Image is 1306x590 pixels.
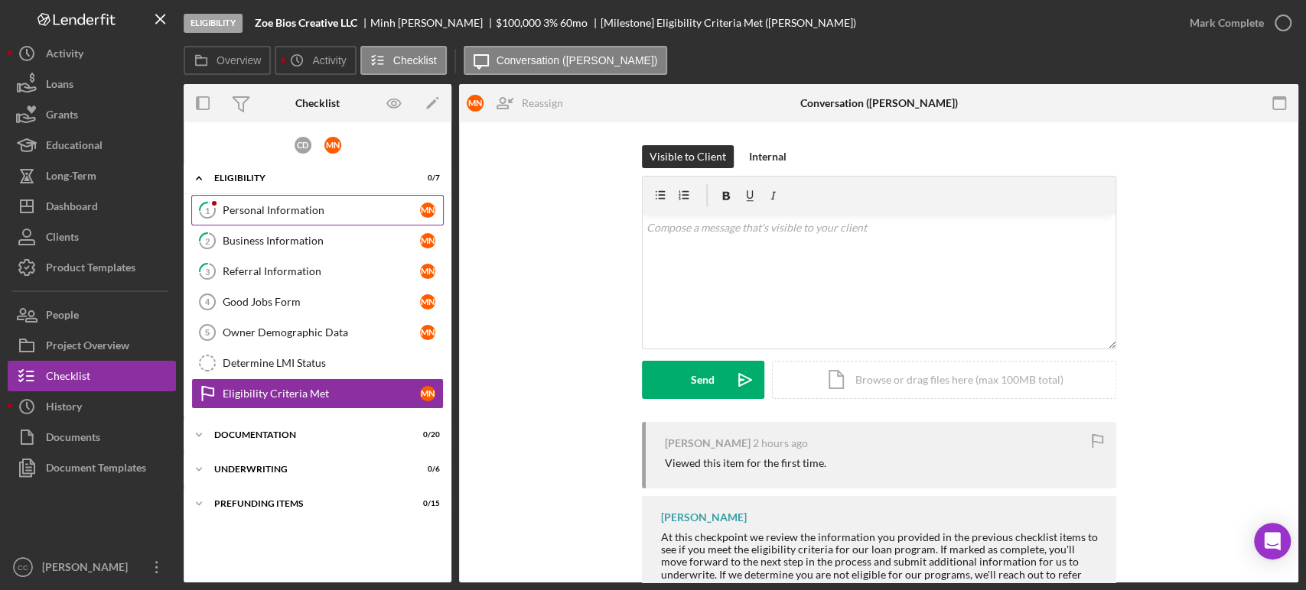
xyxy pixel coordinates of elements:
[8,330,176,361] button: Project Overview
[191,256,444,287] a: 3Referral InformationMN
[8,300,176,330] button: People
[46,222,79,256] div: Clients
[46,99,78,134] div: Grants
[800,97,958,109] div: Conversation ([PERSON_NAME])
[223,235,420,247] div: Business Information
[360,46,447,75] button: Checklist
[8,552,176,582] button: CC[PERSON_NAME]
[420,264,435,279] div: M N
[184,14,243,33] div: Eligibility
[191,348,444,378] a: Determine LMI Status
[205,297,210,306] tspan: 4
[661,511,747,524] div: [PERSON_NAME]
[214,499,402,508] div: Prefunding Items
[642,145,734,168] button: Visible to Client
[38,552,138,586] div: [PERSON_NAME]
[46,130,103,164] div: Educational
[46,160,96,195] div: Long-Term
[8,160,176,191] button: Long-Term
[46,252,135,287] div: Product Templates
[420,233,435,248] div: M N
[217,54,261,66] label: Overview
[753,437,808,449] time: 2025-10-14 14:10
[412,430,440,439] div: 0 / 20
[191,317,444,348] a: 5Owner Demographic DataMN
[184,46,271,75] button: Overview
[312,54,346,66] label: Activity
[205,205,210,215] tspan: 1
[8,452,176,483] button: Document Templates
[8,422,176,452] button: Documents
[522,88,563,118] div: Reassign
[420,294,435,310] div: M N
[191,195,444,225] a: 1Personal InformationMN
[223,357,443,369] div: Determine LMI Status
[459,88,578,118] button: MNReassign
[1174,8,1298,38] button: Mark Complete
[749,145,787,168] div: Internal
[497,54,658,66] label: Conversation ([PERSON_NAME])
[191,378,444,409] a: Eligibility Criteria MetMN
[8,252,176,283] button: Product Templates
[420,386,435,401] div: M N
[324,137,341,154] div: M N
[8,69,176,99] button: Loans
[741,145,794,168] button: Internal
[295,97,340,109] div: Checklist
[665,457,826,469] div: Viewed this item for the first time.
[46,452,146,487] div: Document Templates
[8,391,176,422] button: History
[205,235,210,245] tspan: 2
[464,46,668,75] button: Conversation ([PERSON_NAME])
[560,17,588,29] div: 60 mo
[275,46,356,75] button: Activity
[18,563,28,572] text: CC
[46,38,83,73] div: Activity
[601,17,856,29] div: [Milestone] Eligibility Criteria Met ([PERSON_NAME])
[8,99,176,130] button: Grants
[46,191,98,225] div: Dashboard
[8,222,176,252] button: Clients
[191,225,444,256] a: 2Business InformationMN
[543,17,558,29] div: 3 %
[295,137,311,154] div: C D
[205,266,210,276] tspan: 3
[650,145,726,168] div: Visible to Client
[205,328,210,337] tspan: 5
[46,361,90,395] div: Checklist
[642,361,764,399] button: Send
[8,130,176,160] button: Educational
[46,69,73,103] div: Loans
[223,387,420,400] div: Eligibility Criteria Met
[8,361,176,391] a: Checklist
[496,16,541,29] span: $100,000
[214,430,402,439] div: Documentation
[412,173,440,183] div: 0 / 7
[8,191,176,222] button: Dashboard
[412,499,440,508] div: 0 / 15
[46,422,100,456] div: Documents
[223,296,420,308] div: Good Jobs Form
[214,465,402,474] div: Underwriting
[8,38,176,69] button: Activity
[1254,523,1291,559] div: Open Intercom Messenger
[665,437,751,449] div: [PERSON_NAME]
[255,17,357,29] b: Zoe Bios Creative LLC
[370,17,496,29] div: Minh [PERSON_NAME]
[223,204,420,216] div: Personal Information
[1190,8,1264,38] div: Mark Complete
[393,54,437,66] label: Checklist
[46,330,129,365] div: Project Overview
[223,326,420,339] div: Owner Demographic Data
